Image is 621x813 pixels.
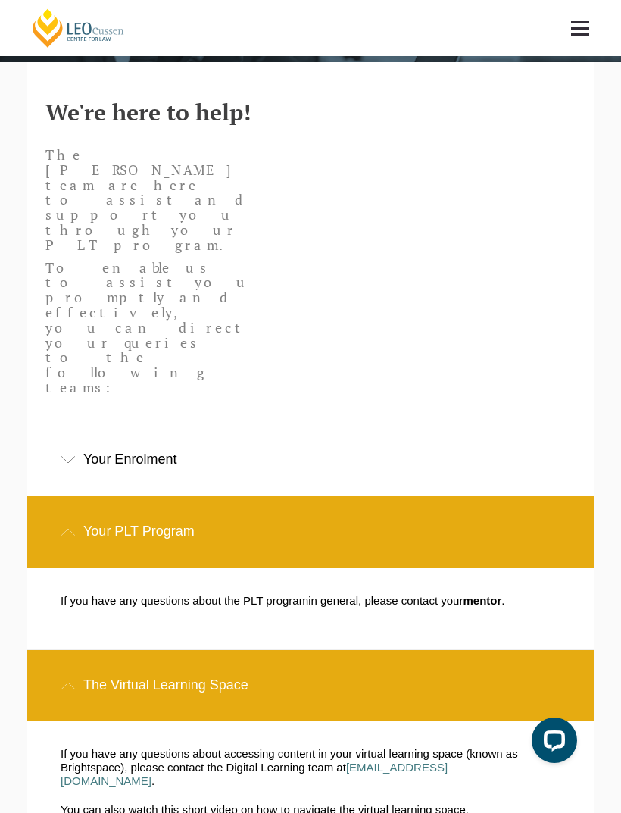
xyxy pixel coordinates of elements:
[30,8,126,48] a: [PERSON_NAME] Centre for Law
[45,261,253,396] p: To enable us to assist you promptly and effectively, you can direct your queries to the following...
[27,650,594,721] div: The Virtual Learning Space
[520,711,583,775] iframe: LiveChat chat widget
[45,100,576,125] h2: We're here to help!
[45,148,253,253] p: The [PERSON_NAME] team are here to assist and support you through your PLT program.
[61,747,518,774] span: If you have any questions about accessing content in your virtual learning space (known as Bright...
[27,424,594,495] div: Your Enrolment
[308,594,358,607] span: in general
[151,774,154,787] span: .
[358,594,463,607] span: , please contact your
[27,496,594,567] div: Your PLT Program
[501,594,504,607] span: .
[61,761,448,787] a: [EMAIL_ADDRESS][DOMAIN_NAME]
[61,594,308,607] span: If you have any questions about the PLT program
[463,594,501,607] span: mentor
